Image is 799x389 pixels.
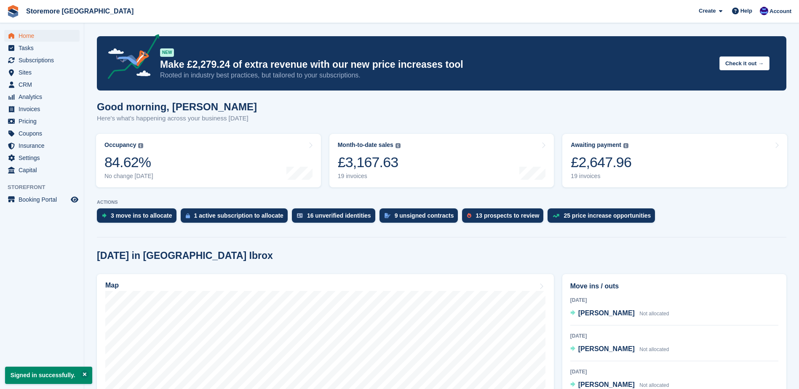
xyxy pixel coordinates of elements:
span: Subscriptions [19,54,69,66]
a: menu [4,152,80,164]
h2: Move ins / outs [570,281,778,291]
a: 1 active subscription to allocate [181,208,292,227]
img: icon-info-grey-7440780725fd019a000dd9b08b2336e03edf1995a4989e88bcd33f0948082b44.svg [623,143,628,148]
a: Preview store [69,194,80,205]
p: Signed in successfully. [5,367,92,384]
div: Month-to-date sales [338,141,393,149]
div: NEW [160,48,174,57]
img: Angela [760,7,768,15]
a: menu [4,42,80,54]
a: menu [4,103,80,115]
h1: Good morning, [PERSON_NAME] [97,101,257,112]
span: Analytics [19,91,69,103]
div: 1 active subscription to allocate [194,212,283,219]
a: menu [4,140,80,152]
span: [PERSON_NAME] [578,381,635,388]
span: Booking Portal [19,194,69,205]
div: [DATE] [570,296,778,304]
div: No change [DATE] [104,173,153,180]
p: ACTIONS [97,200,786,205]
img: verify_identity-adf6edd0f0f0b5bbfe63781bf79b02c33cf7c696d77639b501bdc392416b5a36.svg [297,213,303,218]
div: 19 invoices [338,173,401,180]
img: contract_signature_icon-13c848040528278c33f63329250d36e43548de30e8caae1d1a13099fd9432cc5.svg [385,213,390,218]
div: 9 unsigned contracts [395,212,454,219]
div: [DATE] [570,332,778,340]
span: Insurance [19,140,69,152]
h2: Map [105,282,119,289]
span: Help [740,7,752,15]
div: Occupancy [104,141,136,149]
a: 16 unverified identities [292,208,379,227]
p: Make £2,279.24 of extra revenue with our new price increases tool [160,59,713,71]
a: Awaiting payment £2,647.96 19 invoices [562,134,787,187]
div: 84.62% [104,154,153,171]
div: 16 unverified identities [307,212,371,219]
h2: [DATE] in [GEOGRAPHIC_DATA] Ibrox [97,250,273,261]
img: icon-info-grey-7440780725fd019a000dd9b08b2336e03edf1995a4989e88bcd33f0948082b44.svg [395,143,401,148]
p: Here's what's happening across your business [DATE] [97,114,257,123]
div: 13 prospects to review [476,212,539,219]
a: 13 prospects to review [462,208,548,227]
div: £3,167.63 [338,154,401,171]
img: price-adjustments-announcement-icon-8257ccfd72463d97f412b2fc003d46551f7dbcb40ab6d574587a9cd5c0d94... [101,34,160,82]
span: Home [19,30,69,42]
p: Rooted in industry best practices, but tailored to your subscriptions. [160,71,713,80]
div: 25 price increase opportunities [564,212,651,219]
span: Pricing [19,115,69,127]
div: Awaiting payment [571,141,621,149]
a: menu [4,115,80,127]
div: £2,647.96 [571,154,631,171]
div: 19 invoices [571,173,631,180]
span: [PERSON_NAME] [578,309,635,317]
a: 25 price increase opportunities [548,208,659,227]
a: menu [4,79,80,91]
a: 9 unsigned contracts [379,208,462,227]
a: 3 move ins to allocate [97,208,181,227]
a: menu [4,194,80,205]
div: [DATE] [570,368,778,376]
span: [PERSON_NAME] [578,345,635,352]
span: Invoices [19,103,69,115]
span: Not allocated [639,346,669,352]
span: Storefront [8,183,84,192]
a: menu [4,164,80,176]
a: menu [4,54,80,66]
a: Month-to-date sales £3,167.63 19 invoices [329,134,554,187]
span: Coupons [19,128,69,139]
img: move_ins_to_allocate_icon-fdf77a2bb77ea45bf5b3d319d69a93e2d87916cf1d5bf7949dd705db3b84f3ca.svg [102,213,107,218]
a: Storemore [GEOGRAPHIC_DATA] [23,4,137,18]
button: Check it out → [719,56,770,70]
a: [PERSON_NAME] Not allocated [570,344,669,355]
img: prospect-51fa495bee0391a8d652442698ab0144808aea92771e9ea1ae160a38d050c398.svg [467,213,471,218]
a: menu [4,91,80,103]
span: Settings [19,152,69,164]
div: 3 move ins to allocate [111,212,172,219]
a: Occupancy 84.62% No change [DATE] [96,134,321,187]
span: Not allocated [639,311,669,317]
span: Account [770,7,791,16]
span: Sites [19,67,69,78]
a: menu [4,67,80,78]
img: stora-icon-8386f47178a22dfd0bd8f6a31ec36ba5ce8667c1dd55bd0f319d3a0aa187defe.svg [7,5,19,18]
span: Tasks [19,42,69,54]
a: menu [4,128,80,139]
a: [PERSON_NAME] Not allocated [570,308,669,319]
img: icon-info-grey-7440780725fd019a000dd9b08b2336e03edf1995a4989e88bcd33f0948082b44.svg [138,143,143,148]
span: Not allocated [639,382,669,388]
img: price_increase_opportunities-93ffe204e8149a01c8c9dc8f82e8f89637d9d84a8eef4429ea346261dce0b2c0.svg [553,214,559,218]
img: active_subscription_to_allocate_icon-d502201f5373d7db506a760aba3b589e785aa758c864c3986d89f69b8ff3... [186,213,190,218]
span: Create [699,7,716,15]
span: CRM [19,79,69,91]
a: menu [4,30,80,42]
span: Capital [19,164,69,176]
